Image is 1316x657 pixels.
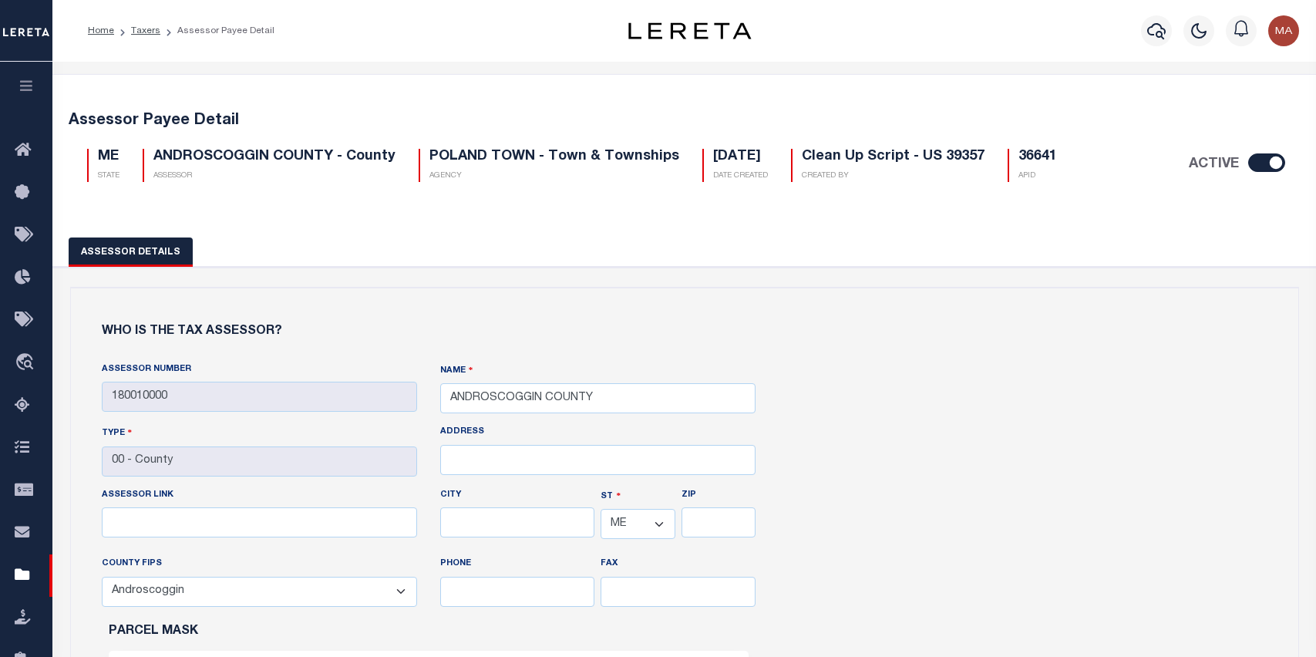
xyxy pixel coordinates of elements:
[440,363,473,378] label: NAME
[153,170,395,182] p: ASSESSOR
[69,112,1301,130] h5: Assessor Payee Detail
[153,149,395,166] h5: ANDROSCOGGIN COUNTY - County
[1018,149,1057,166] h5: 36641
[429,149,679,166] h5: POLAND TOWN - Town & Townships
[160,24,274,38] li: Assessor Payee Detail
[102,325,282,339] h6: Who is the tax assessor?
[440,426,484,439] label: ADDRESS
[98,170,119,182] p: STATE
[1268,15,1299,46] img: svg+xml;base64,PHN2ZyB4bWxucz0iaHR0cDovL3d3dy53My5vcmcvMjAwMC9zdmciIHBvaW50ZXItZXZlbnRzPSJub25lIi...
[98,149,119,166] h5: ME
[682,489,696,502] label: Zip
[102,558,162,571] label: COUNTY FIPS
[102,426,133,440] label: Type
[15,353,39,373] i: travel_explore
[713,149,768,166] h5: [DATE]
[131,26,160,35] a: Taxers
[628,22,752,39] img: logo-dark.svg
[102,489,173,502] label: ASSESSOR LINK
[601,558,618,571] label: FAX
[802,149,984,166] h5: Clean Up Script - US 39357
[1189,153,1239,175] label: ACTIVE
[88,26,114,35] a: Home
[102,363,191,376] label: Assessor Number
[601,489,621,504] label: ST
[802,170,984,182] p: CREATED BY
[440,558,471,571] label: PHONE
[109,625,749,638] h6: PARCEL MASK
[1018,170,1057,182] p: APID
[69,238,193,267] button: Assessor Details
[713,170,768,182] p: DATE CREATED
[440,489,461,502] label: CITY
[429,170,679,182] p: AGENCY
